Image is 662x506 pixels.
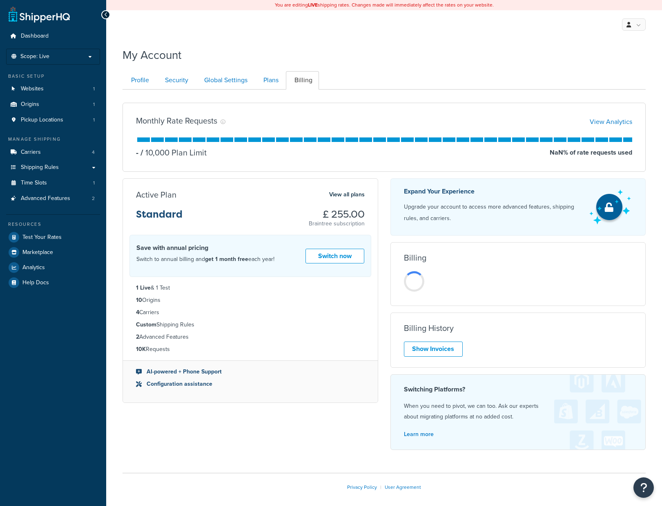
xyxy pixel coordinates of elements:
[21,164,59,171] span: Shipping Rules
[404,186,582,197] p: Expand Your Experience
[590,117,632,126] a: View Analytics
[633,477,654,498] button: Open Resource Center
[136,333,139,341] strong: 2
[380,484,381,491] span: |
[136,320,365,329] li: Shipping Rules
[9,6,70,22] a: ShipperHQ Home
[138,147,207,158] p: 10,000 Plan Limit
[22,264,45,271] span: Analytics
[196,71,254,90] a: Global Settings
[136,243,274,253] h4: Save with annual pricing
[385,484,421,491] a: User Agreement
[136,283,365,292] li: & 1 Test
[21,33,49,40] span: Dashboard
[136,209,183,226] h3: Standard
[136,380,365,389] li: Configuration assistance
[136,147,138,158] p: -
[93,180,95,187] span: 1
[136,308,365,317] li: Carriers
[136,333,365,342] li: Advanced Features
[550,147,632,158] p: NaN % of rate requests used
[21,117,63,124] span: Pickup Locations
[136,308,139,317] strong: 4
[136,345,146,353] strong: 10K
[6,230,100,245] a: Test Your Rates
[21,149,41,156] span: Carriers
[404,253,426,262] h3: Billing
[6,175,100,191] a: Time Slots 1
[6,136,100,143] div: Manage Shipping
[205,255,248,263] strong: get 1 month free
[6,160,100,175] a: Shipping Rules
[309,209,365,220] h3: £ 255.00
[156,71,195,90] a: Security
[6,191,100,206] li: Advanced Features
[404,342,463,357] a: Show Invoices
[390,178,646,236] a: Expand Your Experience Upgrade your account to access more advanced features, shipping rules, and...
[136,190,176,199] h3: Active Plan
[140,146,143,159] span: /
[93,85,95,92] span: 1
[404,401,633,422] p: When you need to pivot, we can too. Ask our experts about migrating platforms at no added cost.
[21,101,39,108] span: Origins
[6,221,100,228] div: Resources
[20,53,49,60] span: Scope: Live
[6,260,100,275] a: Analytics
[6,145,100,160] a: Carriers 4
[6,112,100,128] a: Pickup Locations 1
[123,47,181,63] h1: My Account
[92,195,95,202] span: 2
[286,71,319,90] a: Billing
[347,484,377,491] a: Privacy Policy
[6,275,100,290] a: Help Docs
[6,81,100,97] li: Websites
[21,195,70,202] span: Advanced Features
[136,296,365,305] li: Origins
[6,81,100,97] a: Websites 1
[6,245,100,260] a: Marketplace
[136,296,142,304] strong: 10
[136,283,151,292] strong: 1 Live
[136,367,365,376] li: AI-powered + Phone Support
[6,73,100,80] div: Basic Setup
[136,116,217,125] h3: Monthly Rate Requests
[123,71,156,90] a: Profile
[22,279,49,286] span: Help Docs
[404,201,582,224] p: Upgrade your account to access more advanced features, shipping rules, and carriers.
[404,385,633,394] h4: Switching Platforms?
[22,249,53,256] span: Marketplace
[329,189,365,200] a: View all plans
[308,1,318,9] b: LIVE
[21,85,44,92] span: Websites
[6,112,100,128] li: Pickup Locations
[6,29,100,44] a: Dashboard
[93,101,95,108] span: 1
[136,254,274,265] p: Switch to annual billing and each year!
[6,97,100,112] a: Origins 1
[136,320,156,329] strong: Custom
[92,149,95,156] span: 4
[6,175,100,191] li: Time Slots
[309,220,365,228] p: Braintree subscription
[6,191,100,206] a: Advanced Features 2
[404,324,454,333] h3: Billing History
[6,97,100,112] li: Origins
[136,345,365,354] li: Requests
[93,117,95,124] span: 1
[305,249,364,264] a: Switch now
[255,71,285,90] a: Plans
[21,180,47,187] span: Time Slots
[6,145,100,160] li: Carriers
[22,234,62,241] span: Test Your Rates
[404,430,434,439] a: Learn more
